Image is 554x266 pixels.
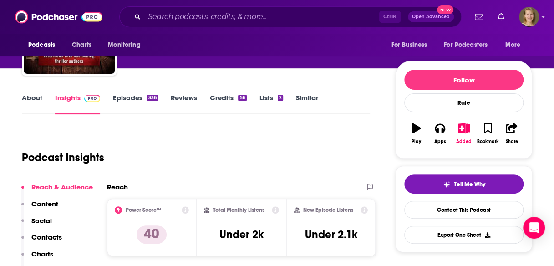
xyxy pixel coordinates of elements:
span: Ctrl K [379,11,401,23]
img: tell me why sparkle [443,181,450,188]
span: For Business [391,39,427,51]
div: Rate [404,93,524,112]
div: 2 [278,95,283,101]
a: Credits56 [210,93,246,114]
button: Bookmark [476,117,499,150]
h2: Power Score™ [126,207,161,213]
button: open menu [385,36,438,54]
a: Lists2 [259,93,283,114]
p: Reach & Audience [31,183,93,191]
div: 56 [238,95,246,101]
h1: Podcast Insights [22,151,104,164]
h3: Under 2.1k [305,228,357,241]
a: Show notifications dropdown [471,9,487,25]
button: Added [452,117,476,150]
button: Open AdvancedNew [408,11,454,22]
h3: Under 2k [219,228,264,241]
button: Reach & Audience [21,183,93,199]
img: User Profile [519,7,539,27]
button: Contacts [21,233,62,250]
p: Charts [31,250,53,258]
div: Open Intercom Messenger [523,217,545,239]
div: Play [412,139,421,144]
p: Contacts [31,233,62,241]
div: Added [456,139,472,144]
button: Follow [404,70,524,90]
span: New [437,5,453,14]
div: Search podcasts, credits, & more... [119,6,462,27]
span: Charts [72,39,91,51]
a: About [22,93,42,114]
button: open menu [22,36,67,54]
button: Social [21,216,52,233]
span: Monitoring [108,39,140,51]
span: Logged in as tvdockum [519,7,539,27]
button: open menu [499,36,532,54]
input: Search podcasts, credits, & more... [144,10,379,24]
button: Share [500,117,524,150]
a: Contact This Podcast [404,201,524,219]
button: Content [21,199,58,216]
img: Podchaser - Follow, Share and Rate Podcasts [15,8,102,26]
h2: Reach [107,183,128,191]
div: Bookmark [477,139,498,144]
span: Tell Me Why [454,181,485,188]
span: Podcasts [28,39,55,51]
h2: Total Monthly Listens [213,207,264,213]
button: open menu [438,36,501,54]
div: 336 [147,95,158,101]
button: Export One-Sheet [404,226,524,244]
a: Similar [296,93,318,114]
div: Share [505,139,518,144]
button: Show profile menu [519,7,539,27]
a: Reviews [171,93,197,114]
button: Apps [428,117,452,150]
span: Open Advanced [412,15,450,19]
p: 40 [137,225,167,244]
img: Podchaser Pro [84,95,100,102]
p: Social [31,216,52,225]
button: open menu [102,36,152,54]
button: tell me why sparkleTell Me Why [404,174,524,194]
span: More [505,39,521,51]
a: Charts [66,36,97,54]
a: Episodes336 [113,93,158,114]
button: Play [404,117,428,150]
p: Content [31,199,58,208]
span: For Podcasters [444,39,488,51]
a: Show notifications dropdown [494,9,508,25]
a: InsightsPodchaser Pro [55,93,100,114]
div: Apps [434,139,446,144]
h2: New Episode Listens [303,207,353,213]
